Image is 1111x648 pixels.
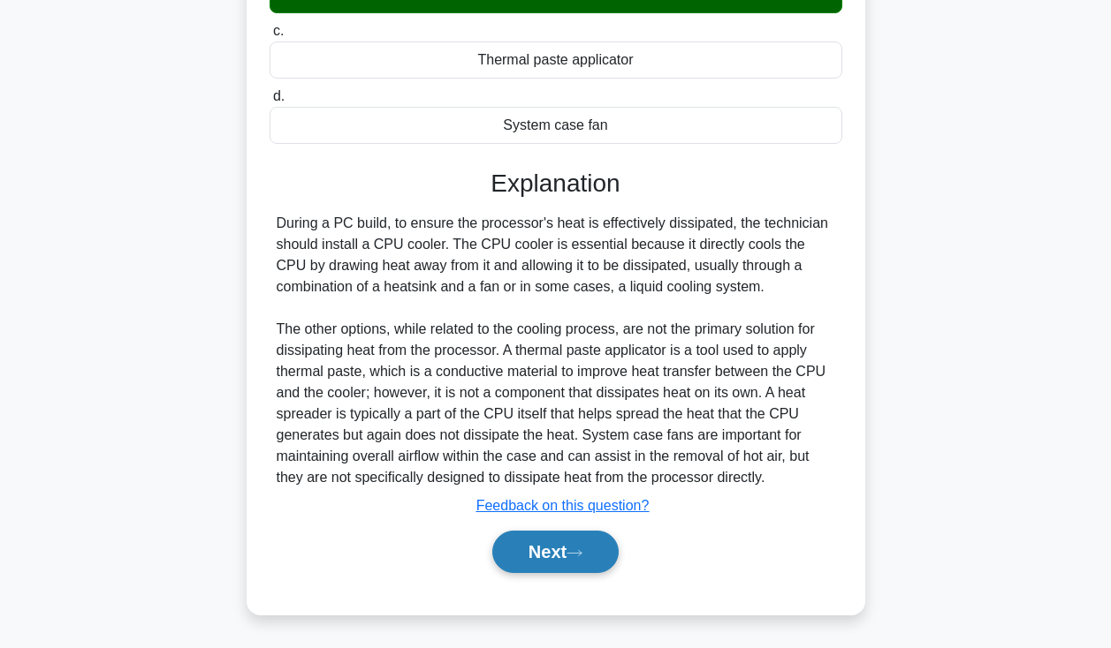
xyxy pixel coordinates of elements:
[270,107,842,144] div: System case fan
[270,41,842,79] div: Thermal paste applicator
[492,531,619,573] button: Next
[273,23,284,38] span: c.
[280,169,832,199] h3: Explanation
[273,88,285,103] span: d.
[476,498,650,513] a: Feedback on this question?
[277,213,835,488] div: During a PC build, to ensure the processor's heat is effectively dissipated, the technician shoul...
